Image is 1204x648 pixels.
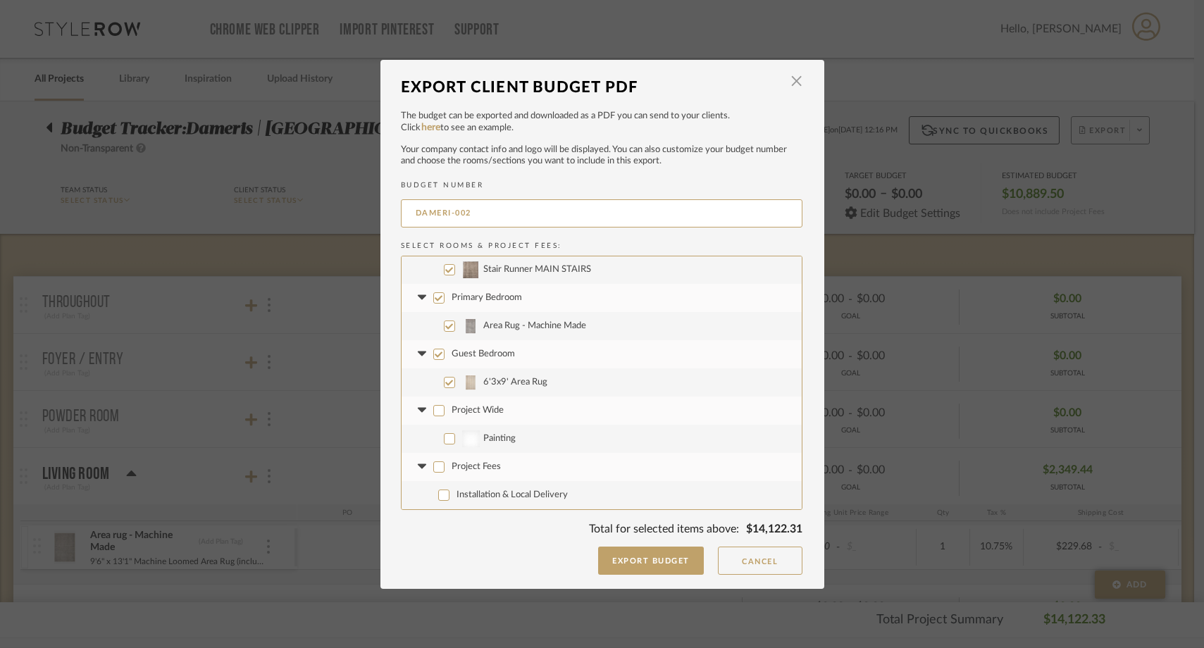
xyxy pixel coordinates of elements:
[462,318,480,335] img: 6f2a2cb7-cbed-4aa7-ad03-64ad1997f2c4_50x50.jpg
[438,490,449,501] input: Installation & Local Delivery
[783,68,811,96] button: Close
[598,547,704,575] button: Export Budget
[746,523,802,535] span: $14,122.31
[401,109,802,123] p: The budget can be exported and downloaded as a PDF you can send to your clients.
[457,490,568,499] span: Installation & Local Delivery
[401,242,802,250] h2: Select Rooms & Project Fees:
[483,321,586,330] span: Area Rug - Machine Made
[462,374,480,391] img: 00006e40-8329-4a3c-9a81-49ca7ca740e3_50x50.jpg
[433,461,445,473] input: Project Fees
[433,292,445,304] input: Primary Bedroom
[452,406,504,415] span: Project Wide
[433,405,445,416] input: Project Wide
[483,265,591,274] span: Stair Runner MAIN STAIRS
[444,320,455,332] input: Area Rug - Machine Made
[444,433,455,444] input: Painting
[483,378,547,387] span: 6'3x9' Area Rug
[401,199,802,228] input: BUDGET NUMBER
[452,293,522,302] span: Primary Bedroom
[462,261,480,278] img: 831f19d3-e1a4-4a34-8b4c-1b56b5177c52_50x50.jpg
[401,121,802,135] p: Click to see an example.
[452,462,501,471] span: Project Fees
[401,72,802,103] dialog-header: Export Client Budget PDF
[401,181,802,189] h2: BUDGET NUMBER
[401,72,781,103] div: Export Client Budget PDF
[421,123,440,132] a: here
[452,349,515,359] span: Guest Bedroom
[433,349,445,360] input: Guest Bedroom
[718,547,802,575] button: Cancel
[444,264,455,275] input: Stair Runner MAIN STAIRS
[589,523,739,535] span: Total for selected items above:
[483,434,516,443] span: Painting
[444,377,455,388] input: 6'3x9' Area Rug
[401,144,802,167] p: Your company contact info and logo will be displayed. You can also customize your budget number a...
